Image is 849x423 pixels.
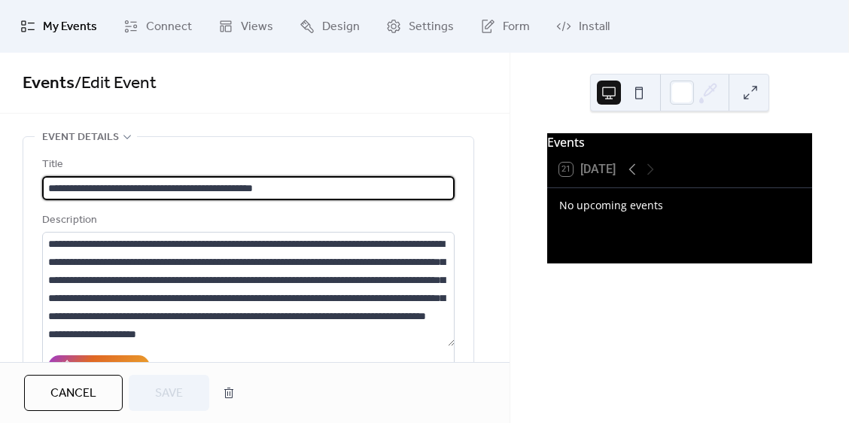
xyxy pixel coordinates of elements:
a: Install [545,6,621,47]
a: Connect [112,6,203,47]
a: My Events [9,6,108,47]
span: My Events [43,18,97,36]
span: Event details [42,129,119,147]
div: Description [42,211,452,230]
div: Title [42,156,452,174]
div: Events [547,133,812,151]
a: Design [288,6,371,47]
button: Cancel [24,375,123,411]
a: Settings [375,6,465,47]
span: Views [241,18,273,36]
span: Design [322,18,360,36]
span: Settings [409,18,454,36]
span: Install [579,18,610,36]
div: AI Assistant [76,358,139,376]
div: No upcoming events [559,197,800,213]
span: Form [503,18,530,36]
a: Events [23,67,75,100]
a: Views [207,6,285,47]
button: AI Assistant [48,355,150,378]
span: / Edit Event [75,67,157,100]
a: Form [469,6,541,47]
span: Connect [146,18,192,36]
span: Cancel [50,385,96,403]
